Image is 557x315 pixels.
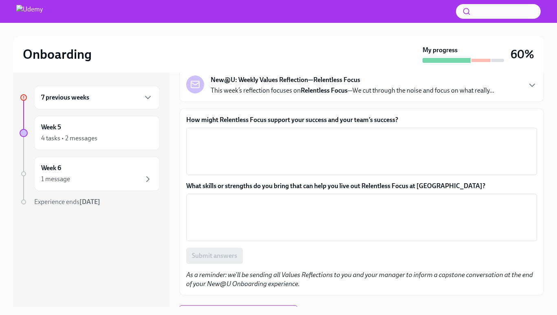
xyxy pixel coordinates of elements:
[34,86,160,109] div: 7 previous weeks
[211,86,494,95] p: This week’s reflection focuses on —We cut through the noise and focus on what really...
[423,46,458,55] strong: My progress
[186,271,533,288] em: As a reminder: we'll be sending all Values Reflections to you and your manager to inform a capsto...
[23,46,92,62] h2: Onboarding
[34,198,100,206] span: Experience ends
[41,164,61,173] h6: Week 6
[16,5,43,18] img: Udemy
[511,47,534,62] h3: 60%
[211,75,360,84] strong: New@U: Weekly Values Reflection—Relentless Focus
[41,123,61,132] h6: Week 5
[41,175,70,184] div: 1 message
[20,116,160,150] a: Week 54 tasks • 2 messages
[20,157,160,191] a: Week 61 message
[186,182,537,191] label: What skills or strengths do you bring that can help you live out Relentless Focus at [GEOGRAPHIC_...
[41,93,89,102] h6: 7 previous weeks
[41,134,97,143] div: 4 tasks • 2 messages
[301,87,348,94] strong: Relentless Focus
[79,198,100,206] strong: [DATE]
[186,115,537,124] label: How might Relentless Focus support your success and your team’s success?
